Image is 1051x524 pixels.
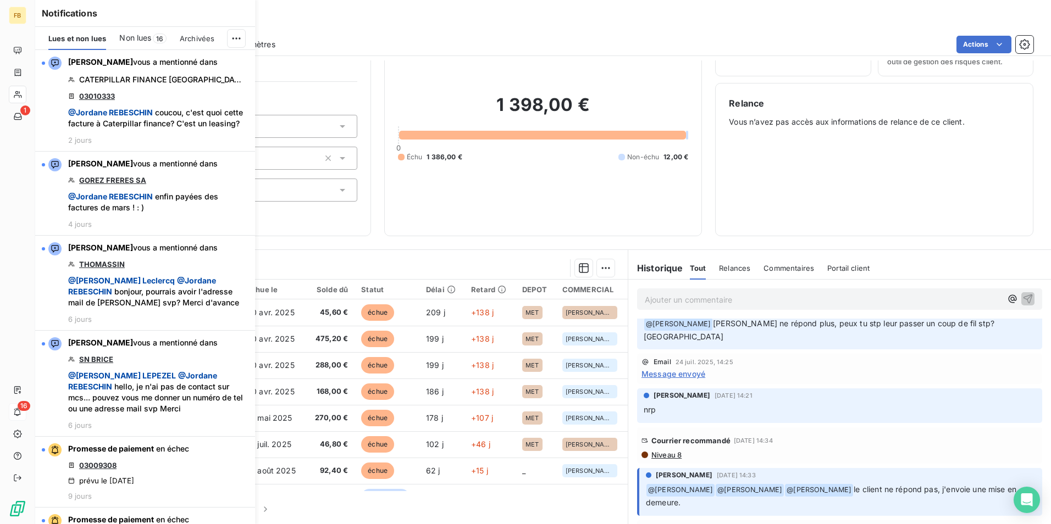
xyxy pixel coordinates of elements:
[68,108,153,117] span: @ Jordane REBESCHIN
[361,285,413,294] div: Statut
[1014,487,1040,513] div: Open Intercom Messenger
[471,439,490,449] span: +46 j
[247,334,295,343] span: 30 avr. 2025
[426,387,444,396] span: 186 j
[68,337,218,348] span: vous a mentionné dans
[426,285,458,294] div: Délai
[566,415,614,421] span: [PERSON_NAME]
[247,439,291,449] span: 31 juil. 2025
[68,159,133,168] span: [PERSON_NAME]
[426,308,445,317] span: 209 j
[68,57,218,68] span: vous a mentionné dans
[68,220,92,228] span: 4 jours
[644,405,656,414] span: nrp
[566,441,614,448] span: [PERSON_NAME]
[644,318,712,331] span: @ [PERSON_NAME]
[646,484,715,497] span: @ [PERSON_NAME]
[651,436,731,445] span: Courrier recommandé
[471,334,494,343] span: +138 j
[247,285,299,294] div: Échue le
[312,386,348,397] span: 168,00 €
[719,264,750,272] span: Relances
[729,97,1020,110] h6: Relance
[79,355,113,364] a: SN BRICE
[566,467,614,474] span: [PERSON_NAME]
[566,336,614,342] span: [PERSON_NAME]
[68,315,92,324] span: 6 jours
[656,470,712,480] span: [PERSON_NAME]
[396,143,401,152] span: 0
[68,57,133,66] span: [PERSON_NAME]
[426,439,444,449] span: 102 j
[180,34,214,43] span: Archivées
[68,136,92,144] span: 2 jours
[68,338,133,347] span: [PERSON_NAME]
[471,360,494,370] span: +138 j
[20,105,30,115] span: 1
[68,515,154,524] span: Promesse de paiement
[471,413,493,422] span: +107 j
[426,413,443,422] span: 178 j
[785,484,853,497] span: @ [PERSON_NAME]
[566,388,614,395] span: [PERSON_NAME]
[562,285,621,294] div: COMMERCIAL
[525,309,539,316] span: MET
[68,492,92,500] span: 9 jours
[68,243,133,252] span: [PERSON_NAME]
[654,391,710,400] span: [PERSON_NAME]
[628,261,683,275] h6: Historique
[650,450,682,459] span: Niveau 8
[68,158,218,169] span: vous a mentionné dans
[471,387,494,396] span: +138 j
[35,437,255,508] button: Promesse de paiement en échec03009308prévu le [DATE]9 jours
[9,500,26,517] img: Logo LeanPay
[471,308,494,317] span: +138 j
[525,362,539,369] span: MET
[427,152,462,162] span: 1 386,00 €
[312,307,348,318] span: 45,60 €
[522,285,549,294] div: DEPOT
[79,461,117,470] a: 03009308
[627,152,659,162] span: Non-échu
[68,191,248,213] span: enfin payées des factures de mars ! : )
[68,476,134,485] div: prévu le [DATE]
[827,264,870,272] span: Portail client
[312,285,348,294] div: Solde dû
[361,462,394,479] span: échue
[68,242,218,253] span: vous a mentionné dans
[119,32,151,43] span: Non lues
[525,336,539,342] span: MET
[68,192,153,201] span: @ Jordane REBESCHIN
[68,107,248,129] span: coucou, c'est quoi cette facture à Caterpillar finance? C'est un leasing?
[18,401,30,411] span: 16
[525,388,539,395] span: MET
[764,264,814,272] span: Commentaires
[68,275,248,308] span: bonjour, pourrais avoir l'adresse mail de [PERSON_NAME] svp? Merci d'avance
[35,50,255,152] button: [PERSON_NAME]vous a mentionné dansCATERPILLAR FINANCE [GEOGRAPHIC_DATA]03010333 @Jordane REBESCHI...
[690,264,706,272] span: Tout
[68,276,175,285] span: @ [PERSON_NAME] Leclercq
[361,331,394,347] span: échue
[426,334,444,343] span: 199 j
[471,285,509,294] div: Retard
[79,74,244,85] span: CATERPILLAR FINANCE [GEOGRAPHIC_DATA]
[312,465,348,476] span: 92,40 €
[68,370,248,414] span: hello, je n'ai pas de contact sur mcs... pouvez vous me donner un numéro de tel ou une adresse ma...
[48,34,106,43] span: Lues et non lues
[676,359,733,365] span: 24 juil. 2025, 14:25
[566,362,614,369] span: [PERSON_NAME]
[153,34,167,43] span: 16
[42,7,248,20] h6: Notifications
[654,359,671,365] span: Email
[247,387,295,396] span: 30 avr. 2025
[426,360,444,370] span: 199 j
[407,152,423,162] span: Échu
[79,92,115,101] a: 03010333
[35,236,255,331] button: [PERSON_NAME]vous a mentionné dansTHOMASSIN @[PERSON_NAME] Leclercq @Jordane REBESCHIN bonjour, p...
[247,360,295,370] span: 30 avr. 2025
[9,7,26,24] div: FB
[644,319,997,341] span: [PERSON_NAME] ne répond plus, peux tu stp leur passer un coup de fil stp? [GEOGRAPHIC_DATA]
[312,439,348,450] span: 46,80 €
[734,437,773,444] span: [DATE] 14:34
[471,466,488,475] span: +15 j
